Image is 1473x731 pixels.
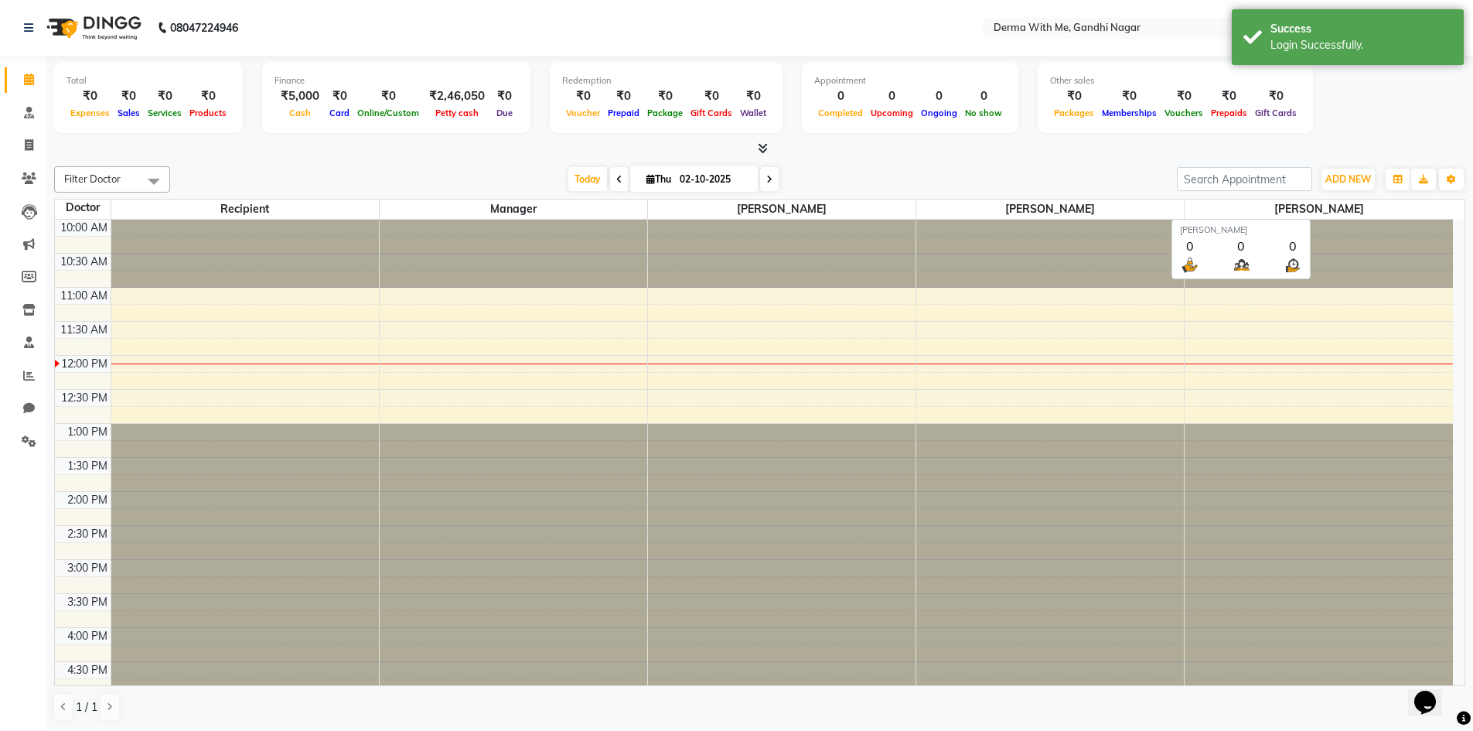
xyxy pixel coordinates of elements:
div: 0 [867,87,917,105]
span: Recipient [111,200,379,219]
span: Completed [814,108,867,118]
span: No show [961,108,1006,118]
div: ₹0 [604,87,643,105]
span: Thu [643,173,675,185]
div: ₹0 [1207,87,1251,105]
iframe: chat widget [1408,669,1458,716]
div: 12:00 PM [58,356,111,372]
span: Sales [114,108,144,118]
div: 2:30 PM [64,526,111,542]
div: Redemption [562,74,770,87]
div: Finance [274,74,518,87]
input: Search Appointment [1177,167,1312,191]
div: 1:30 PM [64,458,111,474]
div: ₹5,000 [274,87,326,105]
div: 1:00 PM [64,424,111,440]
span: Wallet [736,108,770,118]
div: ₹0 [144,87,186,105]
div: ₹0 [186,87,230,105]
img: serve.png [1180,255,1199,275]
div: ₹0 [326,87,353,105]
span: Prepaids [1207,108,1251,118]
div: 12:30 PM [58,390,111,406]
span: Memberships [1098,108,1161,118]
div: ₹0 [687,87,736,105]
div: [PERSON_NAME] [1180,224,1302,237]
div: ₹0 [1251,87,1301,105]
div: 0 [1232,237,1251,255]
span: Expenses [66,108,114,118]
span: [PERSON_NAME] [648,200,916,219]
span: Petty cash [431,108,482,118]
img: logo [39,6,145,50]
div: 10:00 AM [57,220,111,236]
div: Doctor [55,200,111,216]
div: ₹0 [1050,87,1098,105]
div: ₹0 [1098,87,1161,105]
div: 0 [917,87,961,105]
span: Card [326,108,353,118]
span: ADD NEW [1325,173,1371,185]
span: [PERSON_NAME] [1185,200,1453,219]
div: 0 [814,87,867,105]
span: Manager [380,200,647,219]
div: ₹0 [643,87,687,105]
span: Upcoming [867,108,917,118]
div: 4:30 PM [64,662,111,678]
div: 4:00 PM [64,628,111,644]
span: Due [493,108,517,118]
span: Today [568,167,607,191]
span: Gift Cards [687,108,736,118]
div: Appointment [814,74,1006,87]
div: ₹2,46,050 [423,87,491,105]
span: 1 / 1 [76,699,97,716]
img: queue.png [1232,255,1251,275]
span: Ongoing [917,108,961,118]
span: Prepaid [604,108,643,118]
div: Total [66,74,230,87]
span: Cash [285,108,315,118]
span: Vouchers [1161,108,1207,118]
span: Packages [1050,108,1098,118]
span: Voucher [562,108,604,118]
div: ₹0 [562,87,604,105]
span: Package [643,108,687,118]
b: 08047224946 [170,6,238,50]
span: Gift Cards [1251,108,1301,118]
div: ₹0 [66,87,114,105]
div: ₹0 [736,87,770,105]
div: 3:30 PM [64,594,111,610]
span: [PERSON_NAME] [916,200,1184,219]
div: Other sales [1050,74,1301,87]
div: 11:00 AM [57,288,111,304]
div: ₹0 [114,87,144,105]
div: 3:00 PM [64,560,111,576]
button: ADD NEW [1321,169,1375,190]
span: Filter Doctor [64,173,121,185]
input: 2025-10-02 [675,168,752,191]
span: Services [144,108,186,118]
div: 10:30 AM [57,254,111,270]
div: 2:00 PM [64,492,111,508]
div: Success [1270,21,1452,37]
div: 0 [961,87,1006,105]
div: 0 [1283,237,1302,255]
div: ₹0 [491,87,518,105]
div: ₹0 [1161,87,1207,105]
span: Online/Custom [353,108,423,118]
span: Products [186,108,230,118]
div: 11:30 AM [57,322,111,338]
div: 0 [1180,237,1199,255]
img: wait_time.png [1283,255,1302,275]
div: Login Successfully. [1270,37,1452,53]
div: ₹0 [353,87,423,105]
